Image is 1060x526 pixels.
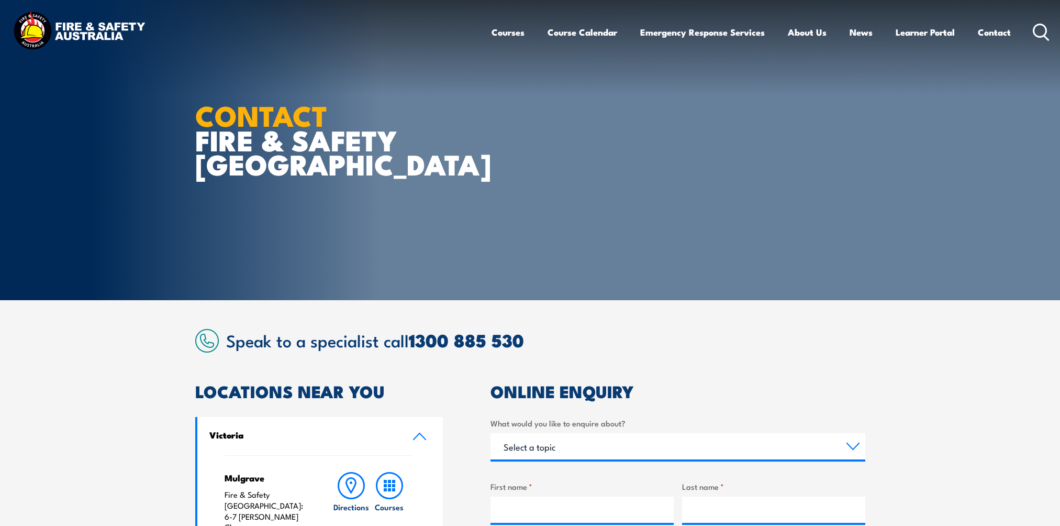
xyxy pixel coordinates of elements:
label: First name [490,480,674,492]
a: 1300 885 530 [409,326,524,354]
a: Victoria [197,417,443,455]
label: What would you like to enquire about? [490,417,865,429]
h6: Courses [375,501,404,512]
a: Courses [492,18,525,46]
h2: ONLINE ENQUIRY [490,383,865,398]
a: News [850,18,873,46]
a: About Us [788,18,827,46]
h4: Mulgrave [225,472,312,484]
h2: LOCATIONS NEAR YOU [195,383,443,398]
strong: CONTACT [195,93,328,136]
h6: Directions [333,501,369,512]
h1: FIRE & SAFETY [GEOGRAPHIC_DATA] [195,103,454,176]
a: Learner Portal [896,18,955,46]
label: Last name [682,480,865,492]
h2: Speak to a specialist call [226,331,865,349]
a: Course Calendar [548,18,617,46]
a: Emergency Response Services [640,18,765,46]
a: Contact [978,18,1011,46]
h4: Victoria [209,429,397,441]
